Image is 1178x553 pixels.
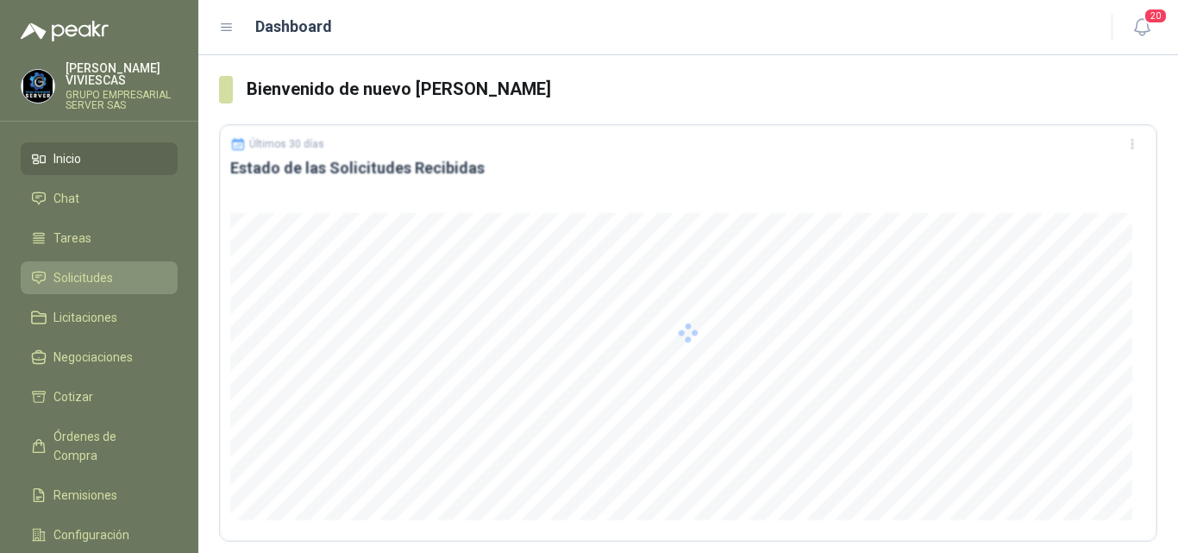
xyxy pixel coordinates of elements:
span: Negociaciones [53,348,133,367]
h1: Dashboard [255,15,332,39]
span: Tareas [53,229,91,248]
img: Logo peakr [21,21,109,41]
span: Licitaciones [53,308,117,327]
a: Tareas [21,222,178,255]
p: [PERSON_NAME] VIVIESCAS [66,62,178,86]
span: Configuración [53,525,129,544]
span: 20 [1144,8,1168,24]
p: GRUPO EMPRESARIAL SERVER SAS [66,90,178,110]
button: 20 [1126,12,1157,43]
h3: Bienvenido de nuevo [PERSON_NAME] [247,76,1157,103]
a: Negociaciones [21,341,178,374]
a: Remisiones [21,479,178,512]
span: Cotizar [53,387,93,406]
span: Solicitudes [53,268,113,287]
span: Chat [53,189,79,208]
a: Cotizar [21,380,178,413]
a: Órdenes de Compra [21,420,178,472]
a: Solicitudes [21,261,178,294]
span: Remisiones [53,486,117,505]
a: Inicio [21,142,178,175]
span: Inicio [53,149,81,168]
a: Configuración [21,518,178,551]
a: Chat [21,182,178,215]
a: Licitaciones [21,301,178,334]
span: Órdenes de Compra [53,427,161,465]
img: Company Logo [22,70,54,103]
